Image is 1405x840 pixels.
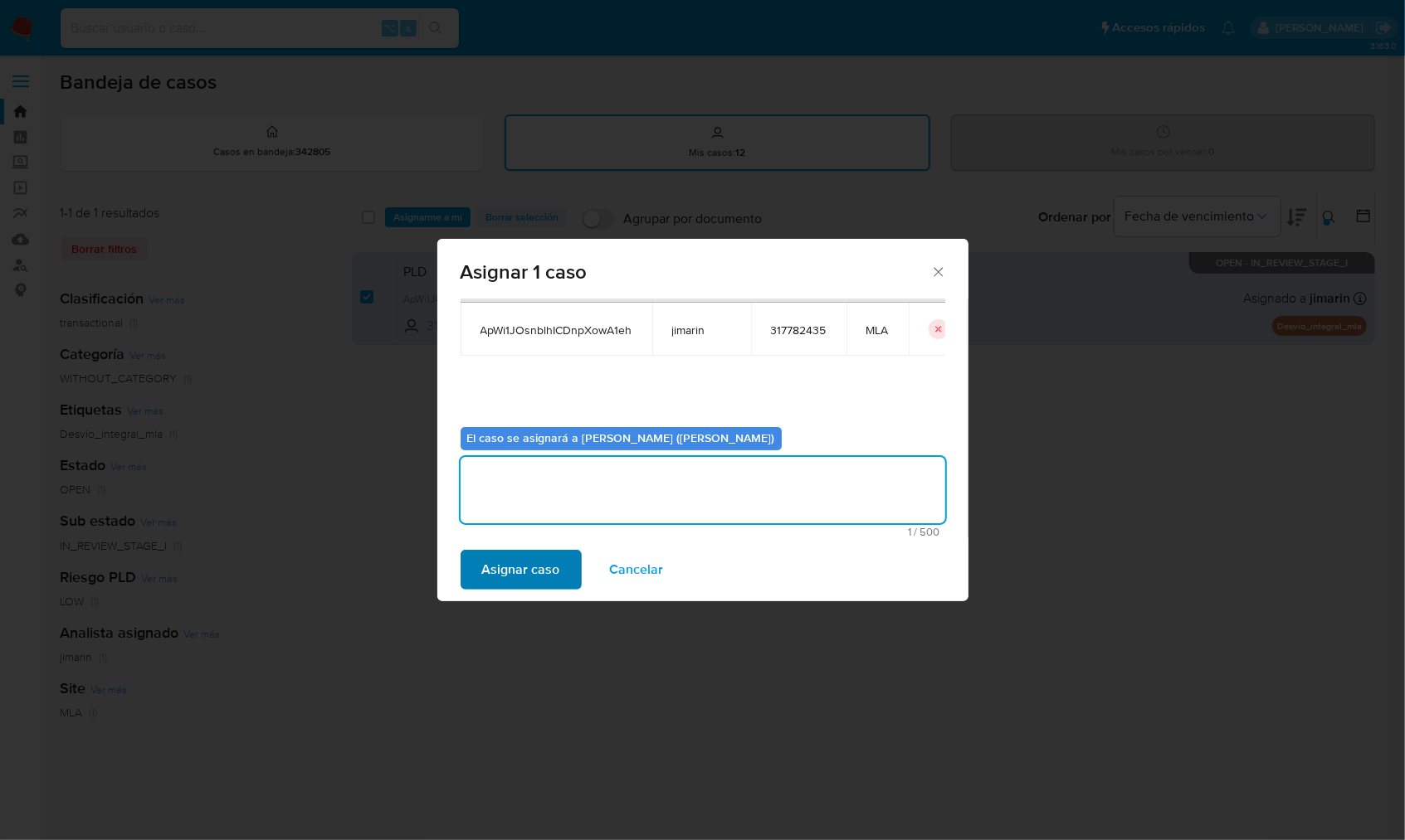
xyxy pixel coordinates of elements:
div: assign-modal [437,239,968,601]
button: Cerrar ventana [930,264,945,279]
b: El caso se asignará a [PERSON_NAME] ([PERSON_NAME]) [467,430,775,446]
button: icon-button [929,319,949,339]
span: Asignar caso [482,551,560,588]
span: jimarin [672,323,731,337]
span: Máximo 500 caracteres [466,527,940,537]
span: ApWi1JOsnblhICDnpXowA1eh [481,323,632,337]
button: Cancelar [588,550,685,590]
span: Cancelar [610,551,664,588]
button: Asignar caso [461,550,582,590]
span: 317782435 [771,323,827,337]
span: MLA [866,323,889,337]
span: Asignar 1 caso [461,262,931,282]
